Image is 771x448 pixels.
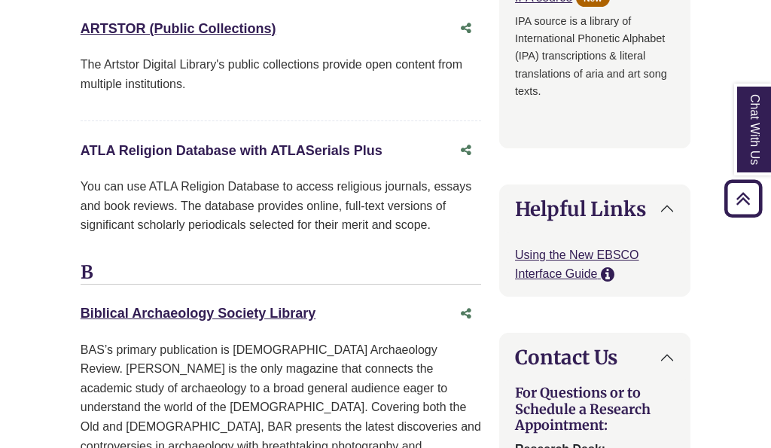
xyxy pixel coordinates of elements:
button: Share this database [451,136,481,165]
button: Share this database [451,300,481,328]
button: Share this database [451,14,481,43]
a: ARTSTOR (Public Collections) [81,21,276,36]
a: Using the New EBSCO Interface Guide [515,248,639,281]
button: Helpful Links [500,185,690,233]
a: ATLA Religion Database with ATLASerials Plus [81,143,382,158]
button: Contact Us [500,334,690,381]
a: Biblical Archaeology Society Library [81,306,315,321]
h3: For Questions or to Schedule a Research Appointment: [515,385,675,434]
p: You can use ATLA Religion Database to access religious journals, essays and book reviews. The dat... [81,177,481,235]
a: Back to Top [719,188,767,209]
p: The Artstor Digital Library's public collections provide open content from multiple institutions. [81,55,481,93]
h3: B [81,262,481,285]
p: IPA source is a library of International Phonetic Alphabet (IPA) transcriptions & literal transla... [515,13,675,117]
